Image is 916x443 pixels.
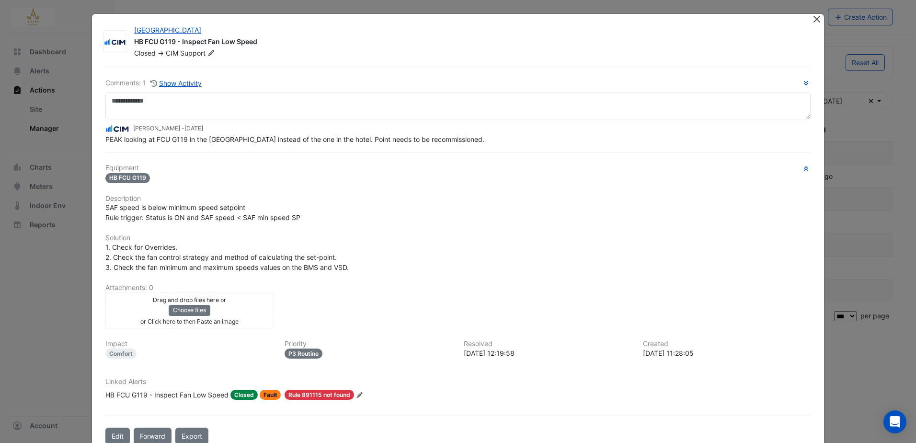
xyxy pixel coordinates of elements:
[105,243,349,271] span: 1. Check for Overrides. 2. Check the fan control strategy and method of calculating the set-point...
[464,348,631,358] div: [DATE] 12:19:58
[464,340,631,348] h6: Resolved
[105,349,137,359] div: Comfort
[105,390,229,400] div: HB FCU G119 - Inspect Fan Low Speed
[150,78,202,89] button: Show Activity
[180,48,217,58] span: Support
[105,78,202,89] div: Comments: 1
[166,49,178,57] span: CIM
[105,135,484,143] span: PEAK looking at FCU G119 in the [GEOGRAPHIC_DATA] instead of the one in the hotel. Point needs to...
[104,37,126,47] img: CIM
[133,124,203,133] small: [PERSON_NAME] -
[105,340,273,348] h6: Impact
[285,349,322,359] div: P3 Routine
[105,203,300,221] span: SAF speed is below minimum speed setpoint Rule trigger: Status is ON and SAF speed < SAF min spee...
[134,37,801,48] div: HB FCU G119 - Inspect Fan Low Speed
[105,234,811,242] h6: Solution
[643,348,811,358] div: [DATE] 11:28:05
[134,26,201,34] a: [GEOGRAPHIC_DATA]
[105,164,811,172] h6: Equipment
[285,340,452,348] h6: Priority
[105,195,811,203] h6: Description
[883,410,906,433] div: Open Intercom Messenger
[260,390,281,400] span: Fault
[105,284,811,292] h6: Attachments: 0
[812,14,822,24] button: Close
[643,340,811,348] h6: Created
[184,125,203,132] span: 2025-04-18 11:28:06
[105,173,150,183] span: HB FCU G119
[134,49,156,57] span: Closed
[140,318,239,325] small: or Click here to then Paste an image
[285,390,354,400] span: Rule 891115 not found
[158,49,164,57] span: ->
[105,378,811,386] h6: Linked Alerts
[105,124,129,134] img: CIM
[230,390,258,400] span: Closed
[356,392,363,399] fa-icon: Edit Linked Alerts
[153,296,226,303] small: Drag and drop files here or
[169,305,210,315] button: Choose files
